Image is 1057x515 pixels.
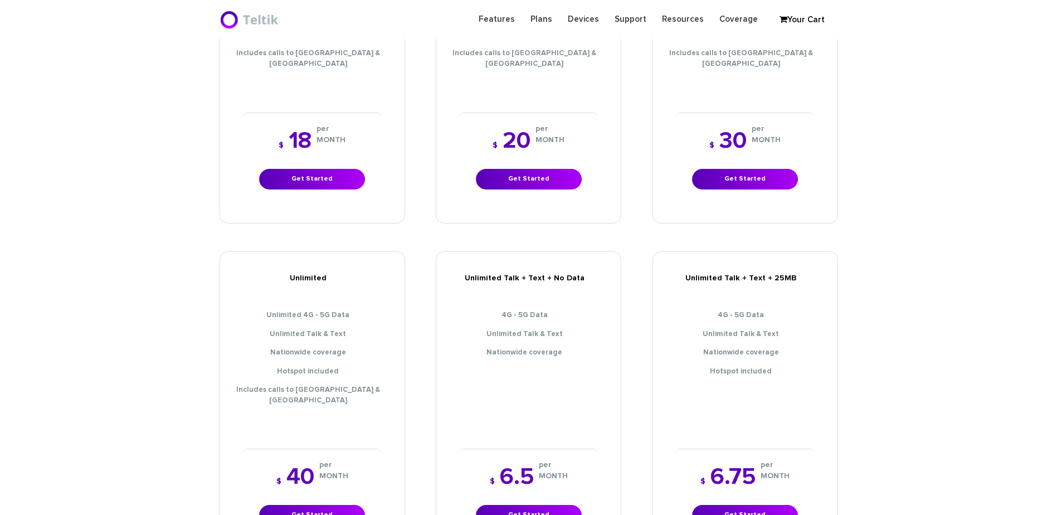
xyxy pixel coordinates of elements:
h5: Unlimited [228,274,396,283]
i: per [761,459,790,470]
li: Unlimited Talk & Text [661,329,829,340]
li: Hotspot included [661,367,829,377]
a: Your Cart [774,12,830,28]
li: Hotspot included [228,367,396,377]
span: $ [279,142,284,149]
a: Resources [654,8,712,30]
li: Includes calls to [GEOGRAPHIC_DATA] & [GEOGRAPHIC_DATA] [661,48,829,69]
a: Devices [560,8,607,30]
span: $ [709,142,714,149]
h5: Unlimited Talk + Text + 25MB [661,274,829,283]
i: per [319,459,348,470]
span: $ [493,142,498,149]
span: 20 [503,129,530,153]
span: $ [700,478,705,485]
a: Support [607,8,654,30]
i: MONTH [539,470,568,482]
li: Nationwide coverage [445,348,612,358]
a: Get Started [476,169,582,190]
span: 6.5 [500,465,534,489]
span: 30 [719,129,747,153]
span: 40 [286,465,314,489]
i: MONTH [316,134,345,145]
li: Unlimited Talk & Text [445,329,612,340]
i: per [316,123,345,134]
li: Unlimited Talk & Text [228,329,396,340]
a: Features [471,8,523,30]
span: $ [276,478,281,485]
img: BriteX [220,8,281,31]
a: Plans [523,8,560,30]
li: 4G - 5G Data [661,310,829,321]
li: Includes calls to [GEOGRAPHIC_DATA] & [GEOGRAPHIC_DATA] [445,48,612,69]
i: MONTH [535,134,564,145]
span: 6.75 [710,465,756,489]
span: 18 [289,129,311,153]
li: Includes calls to [GEOGRAPHIC_DATA] & [GEOGRAPHIC_DATA] [228,385,396,406]
i: MONTH [761,470,790,482]
i: per [752,123,781,134]
span: $ [490,478,495,485]
li: Nationwide coverage [228,348,396,358]
a: Get Started [259,169,365,190]
i: MONTH [319,470,348,482]
i: MONTH [752,134,781,145]
li: 4G - 5G Data [445,310,612,321]
i: per [535,123,564,134]
li: Nationwide coverage [661,348,829,358]
a: Coverage [712,8,766,30]
h5: Unlimited Talk + Text + No Data [445,274,612,283]
li: Unlimited 4G - 5G Data [228,310,396,321]
a: Get Started [692,169,798,190]
li: Includes calls to [GEOGRAPHIC_DATA] & [GEOGRAPHIC_DATA] [228,48,396,69]
i: per [539,459,568,470]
